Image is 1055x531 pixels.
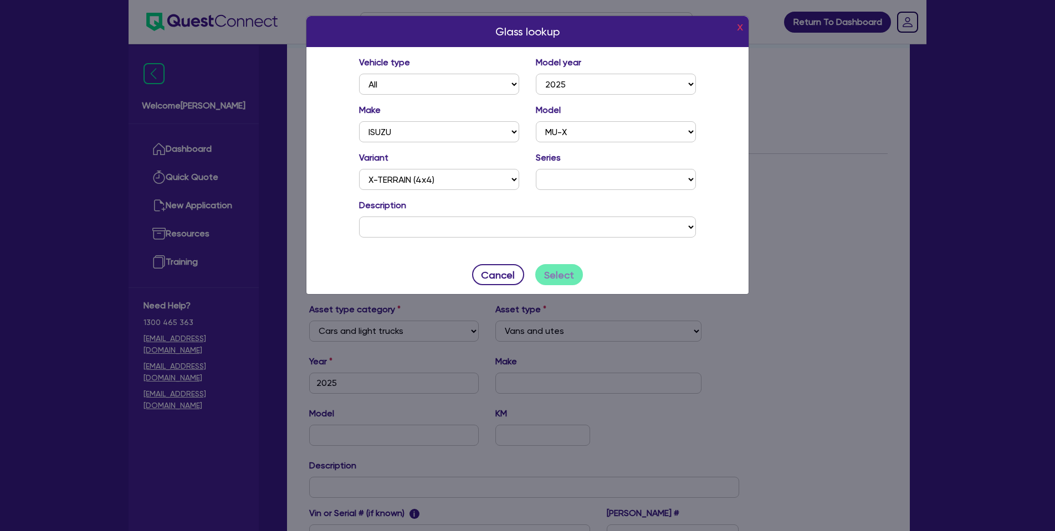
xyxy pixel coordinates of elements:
[472,264,524,285] button: Cancel
[535,264,583,285] button: Select
[495,25,560,38] h3: Glass lookup
[359,104,381,117] label: Make
[359,151,388,164] label: Variant
[359,199,406,212] label: Description
[536,104,561,117] label: Model
[359,56,410,69] label: Vehicle type
[536,56,581,69] label: Model year
[734,18,746,35] button: x
[536,151,561,164] label: Series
